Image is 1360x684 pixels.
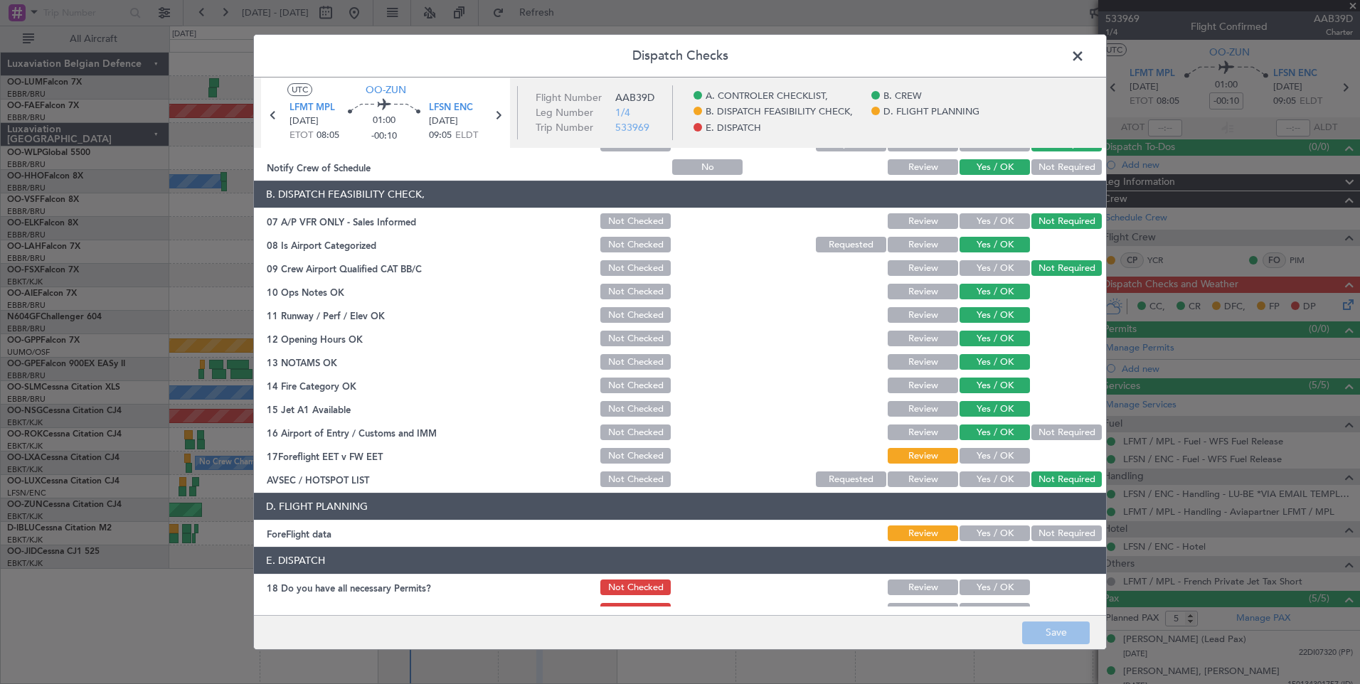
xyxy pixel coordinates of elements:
button: Not Required [1031,525,1102,541]
button: Not Required [1031,159,1102,175]
button: Not Required [1031,260,1102,276]
button: Not Required [1031,424,1102,440]
button: Not Required [1031,213,1102,229]
header: Dispatch Checks [254,35,1106,78]
button: Not Required [1031,471,1102,487]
